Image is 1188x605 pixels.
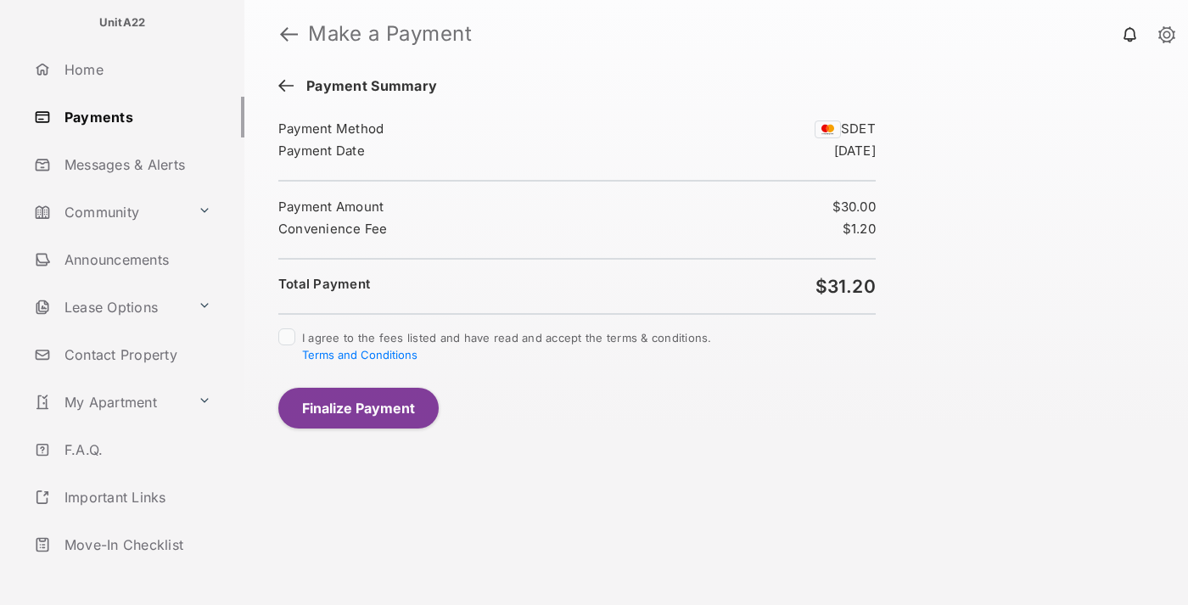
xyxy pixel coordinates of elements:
a: F.A.Q. [27,429,244,470]
a: Announcements [27,239,244,280]
a: Important Links [27,477,218,518]
a: Home [27,49,244,90]
p: UnitA22 [99,14,146,31]
span: I agree to the fees listed and have read and accept the terms & conditions. [302,331,712,361]
a: Contact Property [27,334,244,375]
a: Payments [27,97,244,137]
a: Lease Options [27,287,191,328]
a: Move-In Checklist [27,524,244,565]
a: My Apartment [27,382,191,423]
strong: Make a Payment [308,24,472,44]
span: Payment Summary [298,78,437,97]
button: I agree to the fees listed and have read and accept the terms & conditions. [302,348,417,361]
a: Community [27,192,191,232]
a: Messages & Alerts [27,144,244,185]
button: Finalize Payment [278,388,439,429]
